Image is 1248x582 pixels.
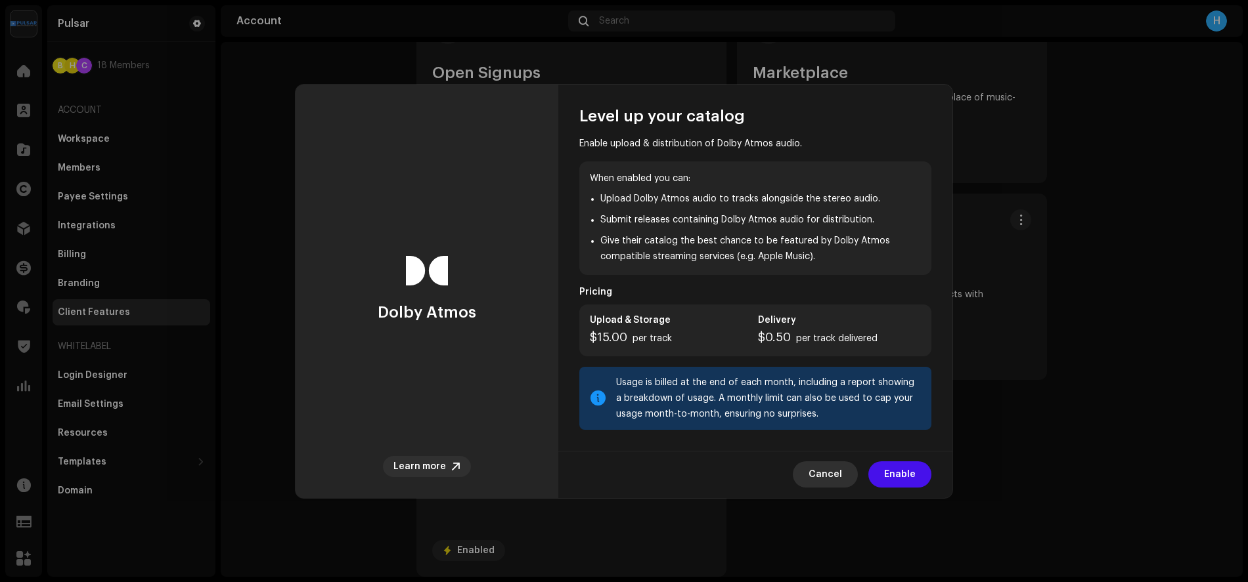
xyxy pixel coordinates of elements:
[796,334,878,343] span: per track delivered
[579,137,931,151] p: Enable upload & distribution of Dolby Atmos audio.
[590,315,671,325] strong: Upload & Storage
[633,334,672,343] span: per track
[809,461,842,488] span: Cancel
[378,302,476,323] h3: Dolby Atmos
[590,172,921,186] p: When enabled you can:
[393,456,446,477] span: Learn more
[600,212,921,228] li: Submit releases containing Dolby Atmos audio for distribution.
[616,375,921,422] div: Usage is billed at the end of each month, including a report showing a breakdown of usage. A mont...
[590,331,627,343] span: $15.00
[579,285,931,299] p: Pricing
[884,461,916,488] span: Enable
[758,331,791,343] span: $0.50
[383,456,471,477] a: Learn more
[868,461,931,488] button: Enable
[600,233,921,264] li: Give their catalog the best chance to be featured by Dolby Atmos compatible streaming services (e...
[758,315,796,325] strong: Delivery
[600,191,921,207] li: Upload Dolby Atmos audio to tracks alongside the stereo audio.
[579,106,931,127] h3: Level up your catalog
[793,461,858,488] button: Cancel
